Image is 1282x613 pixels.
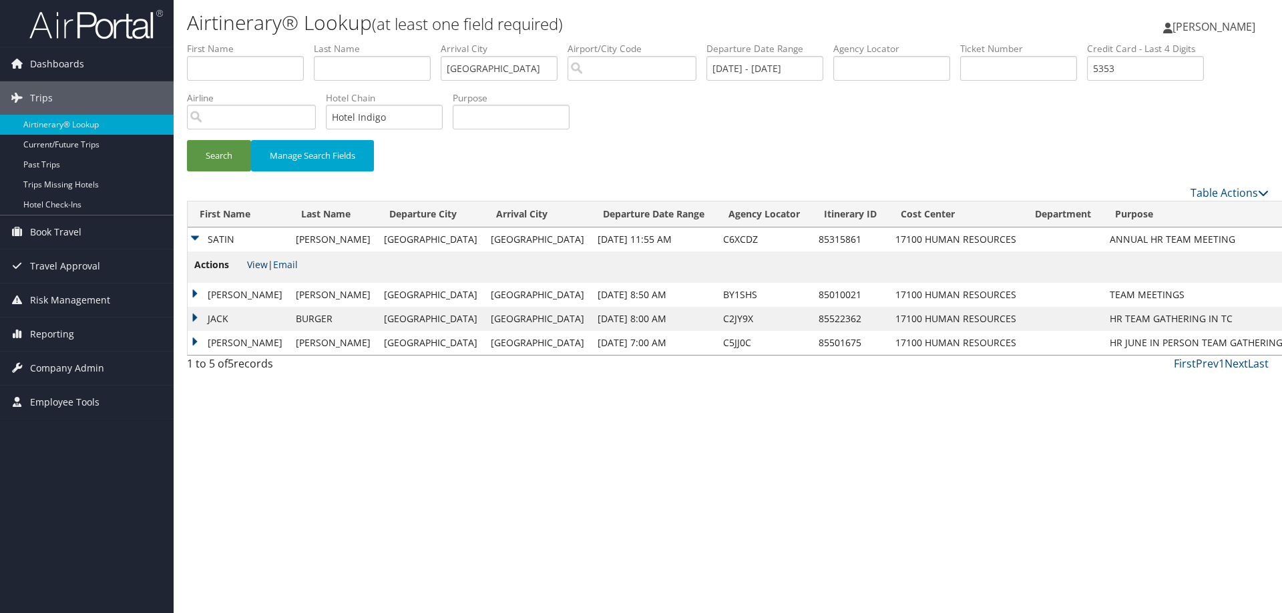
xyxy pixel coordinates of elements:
[289,227,377,251] td: [PERSON_NAME]
[326,91,453,105] label: Hotel Chain
[716,307,812,331] td: C2JY9X
[314,42,441,55] label: Last Name
[1023,201,1103,227] th: Department: activate to sort column ascending
[889,307,1023,331] td: 17100 HUMAN RESOURCES
[591,331,716,355] td: [DATE] 7:00 AM
[960,42,1087,55] label: Ticket Number
[812,227,889,251] td: 85315861
[188,201,289,227] th: First Name: activate to sort column ascending
[889,331,1023,355] td: 17100 HUMAN RESOURCES
[30,215,81,249] span: Book Travel
[188,307,289,331] td: JACK
[1174,356,1196,371] a: First
[289,331,377,355] td: [PERSON_NAME]
[812,201,889,227] th: Itinerary ID: activate to sort column ascending
[706,42,833,55] label: Departure Date Range
[1225,356,1248,371] a: Next
[247,258,268,271] a: View
[716,227,812,251] td: C6XCDZ
[453,91,580,105] label: Purpose
[441,42,568,55] label: Arrival City
[187,91,326,105] label: Airline
[251,140,374,171] button: Manage Search Fields
[1196,356,1219,371] a: Prev
[273,258,298,271] a: Email
[188,283,289,307] td: [PERSON_NAME]
[188,331,289,355] td: [PERSON_NAME]
[716,201,812,227] th: Agency Locator: activate to sort column ascending
[1172,19,1255,34] span: [PERSON_NAME]
[889,283,1023,307] td: 17100 HUMAN RESOURCES
[187,140,251,171] button: Search
[377,331,484,355] td: [GEOGRAPHIC_DATA]
[30,318,74,351] span: Reporting
[812,307,889,331] td: 85522362
[377,307,484,331] td: [GEOGRAPHIC_DATA]
[1191,185,1269,200] a: Table Actions
[247,258,298,271] span: |
[812,283,889,307] td: 85010021
[591,201,716,227] th: Departure Date Range: activate to sort column ascending
[187,9,908,37] h1: Airtinerary® Lookup
[1163,7,1269,47] a: [PERSON_NAME]
[29,9,163,40] img: airportal-logo.png
[289,283,377,307] td: [PERSON_NAME]
[30,352,104,385] span: Company Admin
[188,227,289,251] td: SATIN
[591,283,716,307] td: [DATE] 8:50 AM
[484,283,591,307] td: [GEOGRAPHIC_DATA]
[591,227,716,251] td: [DATE] 11:55 AM
[30,249,100,283] span: Travel Approval
[484,201,591,227] th: Arrival City: activate to sort column ascending
[1248,356,1269,371] a: Last
[289,307,377,331] td: BURGER
[484,331,591,355] td: [GEOGRAPHIC_DATA]
[812,331,889,355] td: 85501675
[716,283,812,307] td: BY1SHS
[30,47,84,81] span: Dashboards
[187,42,314,55] label: First Name
[889,227,1023,251] td: 17100 HUMAN RESOURCES
[377,227,484,251] td: [GEOGRAPHIC_DATA]
[1219,356,1225,371] a: 1
[377,201,484,227] th: Departure City: activate to sort column ascending
[833,42,960,55] label: Agency Locator
[568,42,706,55] label: Airport/City Code
[30,81,53,115] span: Trips
[484,227,591,251] td: [GEOGRAPHIC_DATA]
[377,283,484,307] td: [GEOGRAPHIC_DATA]
[591,307,716,331] td: [DATE] 8:00 AM
[228,356,234,371] span: 5
[30,283,110,317] span: Risk Management
[187,356,443,378] div: 1 to 5 of records
[716,331,812,355] td: C5JJ0C
[194,257,244,272] span: Actions
[1087,42,1214,55] label: Credit Card - Last 4 Digits
[484,307,591,331] td: [GEOGRAPHIC_DATA]
[372,13,563,35] small: (at least one field required)
[289,201,377,227] th: Last Name: activate to sort column ascending
[30,386,99,419] span: Employee Tools
[889,201,1023,227] th: Cost Center: activate to sort column ascending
